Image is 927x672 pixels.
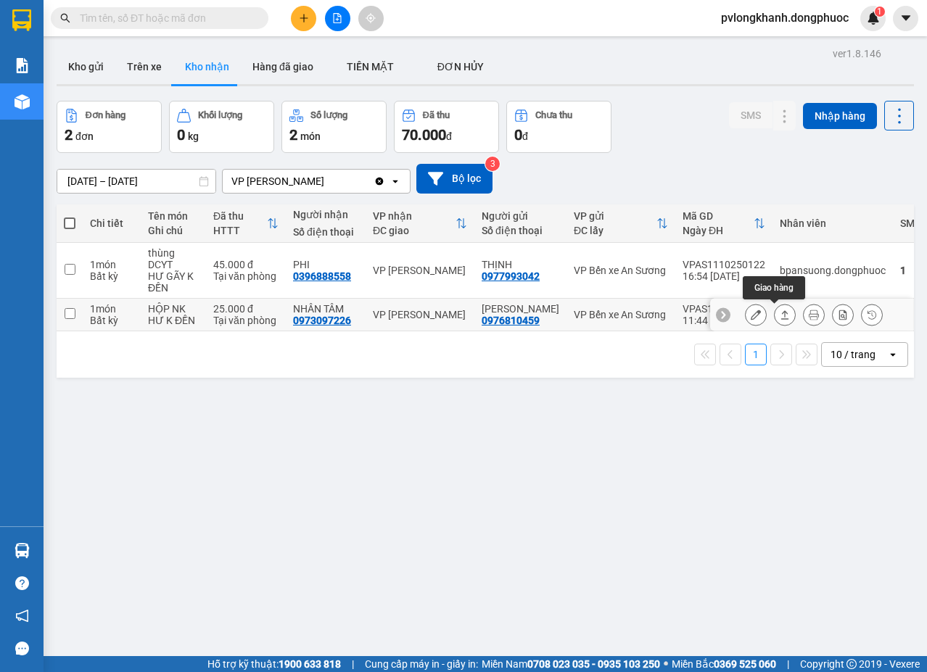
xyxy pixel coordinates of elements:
[683,225,754,236] div: Ngày ĐH
[169,101,274,153] button: Khối lượng0kg
[780,265,886,276] div: bpansuong.dongphuoc
[402,126,446,144] span: 70.000
[482,270,540,282] div: 0977993042
[743,276,805,299] div: Giao hàng
[683,315,765,326] div: 11:44 [DATE]
[15,642,29,655] span: message
[60,13,70,23] span: search
[115,65,178,73] span: Hotline: 19001152
[887,349,899,360] svg: open
[241,49,325,84] button: Hàng đã giao
[482,656,660,672] span: Miền Nam
[366,13,376,23] span: aim
[877,7,882,17] span: 1
[325,6,350,31] button: file-add
[833,46,881,62] div: ver 1.8.146
[198,110,242,120] div: Khối lượng
[177,126,185,144] span: 0
[787,656,789,672] span: |
[213,303,279,315] div: 25.000 đ
[115,8,199,20] strong: ĐỒNG PHƯỚC
[366,204,474,243] th: Toggle SortBy
[514,126,522,144] span: 0
[90,270,133,282] div: Bất kỳ
[213,259,279,270] div: 45.000 đ
[867,12,880,25] img: icon-new-feature
[279,658,341,670] strong: 1900 633 818
[332,13,342,23] span: file-add
[683,259,765,270] div: VPAS1110250122
[86,110,125,120] div: Đơn hàng
[664,661,668,667] span: ⚪️
[115,49,173,84] button: Trên xe
[291,6,316,31] button: plus
[899,12,912,25] span: caret-down
[207,656,341,672] span: Hỗ trợ kỹ thuật:
[173,49,241,84] button: Kho nhận
[803,103,877,129] button: Nhập hàng
[293,303,358,315] div: NHÂN TÂM
[15,609,29,623] span: notification
[80,10,251,26] input: Tìm tên, số ĐT hoặc mã đơn
[310,110,347,120] div: Số lượng
[373,225,456,236] div: ĐC giao
[15,58,30,73] img: solution-icon
[373,309,467,320] div: VP [PERSON_NAME]
[57,170,215,193] input: Select a date range.
[672,656,776,672] span: Miền Bắc
[423,110,450,120] div: Đã thu
[683,303,765,315] div: VPAS1110250057
[39,78,178,90] span: -----------------------------------------
[774,304,796,325] div: Giao hàng
[206,204,286,243] th: Toggle SortBy
[482,259,559,270] div: THỊNH
[831,347,875,362] div: 10 / trang
[12,9,31,31] img: logo-vxr
[365,656,478,672] span: Cung cấp máy in - giấy in:
[148,270,199,294] div: HƯ GÃY K ĐỀN
[900,217,920,229] div: SMS
[875,7,885,17] sup: 1
[535,110,572,120] div: Chưa thu
[482,225,559,236] div: Số điện thoại
[709,9,860,27] span: pvlongkhanh.dongphuoc
[373,265,467,276] div: VP [PERSON_NAME]
[90,217,133,229] div: Chi tiết
[15,94,30,109] img: warehouse-icon
[390,175,401,187] svg: open
[780,217,886,229] div: Nhân viên
[148,247,199,270] div: thùng DCYT
[729,102,772,128] button: SMS
[75,130,94,142] span: đơn
[683,270,765,282] div: 16:54 [DATE]
[293,226,358,238] div: Số điện thoại
[482,303,559,315] div: PHÚC HÂN
[65,126,73,144] span: 2
[683,210,754,222] div: Mã GD
[566,204,675,243] th: Toggle SortBy
[5,9,70,72] img: logo
[394,101,499,153] button: Đã thu70.000đ
[293,259,358,270] div: PHI
[300,130,321,142] span: món
[213,210,267,222] div: Đã thu
[482,315,540,326] div: 0976810459
[293,209,358,220] div: Người nhận
[73,92,152,103] span: VPLK1210250002
[213,225,267,236] div: HTTT
[745,344,767,365] button: 1
[574,309,668,320] div: VP Bến xe An Sương
[299,13,309,23] span: plus
[714,658,776,670] strong: 0369 525 060
[4,94,152,102] span: [PERSON_NAME]:
[289,126,297,144] span: 2
[148,315,199,326] div: HƯ K ĐỀN
[15,576,29,590] span: question-circle
[148,225,199,236] div: Ghi chú
[90,315,133,326] div: Bất kỳ
[90,259,133,270] div: 1 món
[446,130,452,142] span: đ
[148,210,199,222] div: Tên món
[213,315,279,326] div: Tại văn phòng
[347,61,394,72] span: TIỀN MẶT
